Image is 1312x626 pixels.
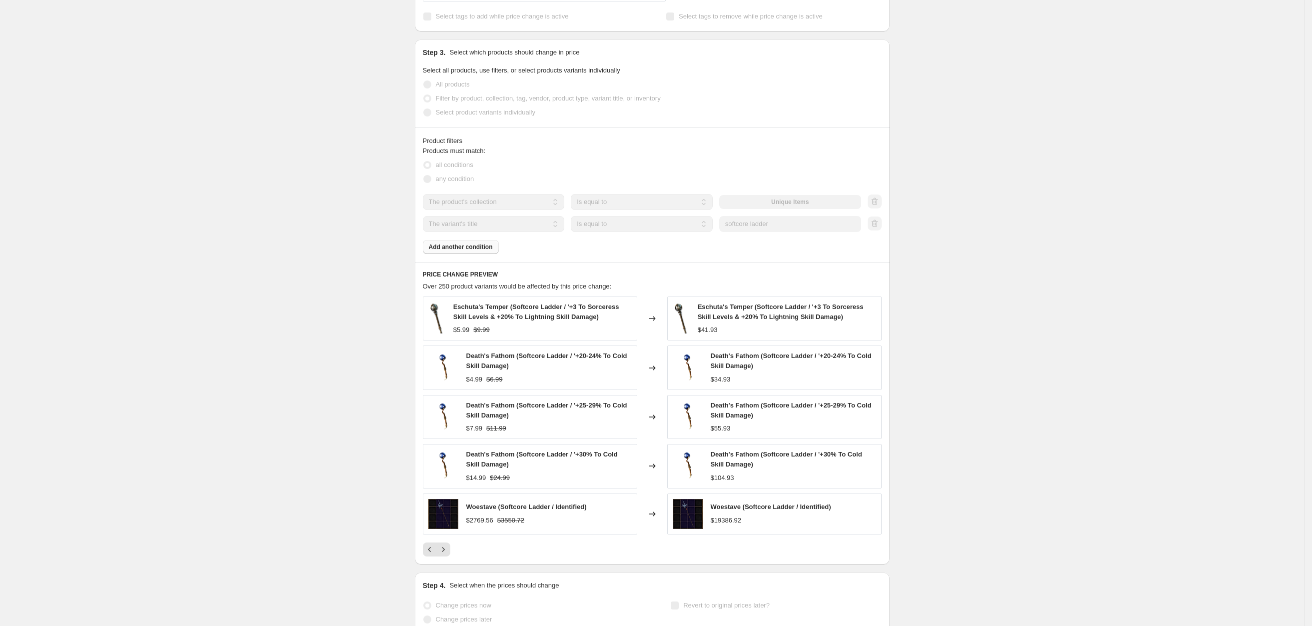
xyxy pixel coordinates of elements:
div: $2769.56 [466,515,493,525]
button: Previous [423,542,437,556]
strike: $11.99 [486,423,506,433]
div: $104.93 [711,473,734,483]
h2: Step 3. [423,47,446,57]
span: Select all products, use filters, or select products variants individually [423,66,620,74]
img: death-s-fathom-d2bits-50922_80x.png [428,353,458,383]
span: Filter by product, collection, tag, vendor, product type, variant title, or inventory [436,94,661,102]
div: Product filters [423,136,882,146]
span: any condition [436,175,474,182]
div: $41.93 [698,325,718,335]
span: Select product variants individually [436,108,535,116]
span: Eschuta's Temper (Softcore Ladder / '+3 To Sorceress Skill Levels & +20% To Lightning Skill Damage) [698,303,864,320]
div: $4.99 [466,374,483,384]
span: all conditions [436,161,473,168]
span: Select tags to add while price change is active [436,12,569,20]
span: Death's Fathom (Softcore Ladder / '+20-24% To Cold Skill Damage) [711,352,872,369]
p: Select which products should change in price [449,47,579,57]
h6: PRICE CHANGE PREVIEW [423,270,882,278]
span: Woestave (Softcore Ladder / Identified) [711,503,831,510]
button: Next [436,542,450,556]
span: Change prices later [436,615,492,623]
div: $14.99 [466,473,486,483]
div: $5.99 [453,325,470,335]
strike: $24.99 [490,473,510,483]
span: Death's Fathom (Softcore Ladder / '+25-29% To Cold Skill Damage) [466,401,627,419]
img: Screenshot001_23_cd946087-77d9-497d-80bf-bdfe932e8e96_80x.png [428,499,458,529]
span: All products [436,80,470,88]
img: death-s-fathom-d2bits-50922_80x.png [673,402,703,432]
img: sacred_globe_bfdcdff6-8017-4623-b54a-aeb9705835e9_80x.png [673,303,690,333]
strike: $6.99 [486,374,503,384]
h2: Step 4. [423,580,446,590]
strike: $9.99 [473,325,490,335]
span: Products must match: [423,147,486,154]
img: sacred_globe_bfdcdff6-8017-4623-b54a-aeb9705835e9_80x.png [428,303,445,333]
p: Select when the prices should change [449,580,559,590]
div: $7.99 [466,423,483,433]
nav: Pagination [423,542,450,556]
img: death-s-fathom-d2bits-50922_80x.png [428,451,458,481]
span: Death's Fathom (Softcore Ladder / '+30% To Cold Skill Damage) [711,450,862,468]
span: Woestave (Softcore Ladder / Identified) [466,503,587,510]
span: Death's Fathom (Softcore Ladder / '+25-29% To Cold Skill Damage) [711,401,872,419]
img: death-s-fathom-d2bits-50922_80x.png [673,451,703,481]
strike: $3550.72 [497,515,524,525]
span: Revert to original prices later? [683,601,770,609]
span: Death's Fathom (Softcore Ladder / '+20-24% To Cold Skill Damage) [466,352,627,369]
div: $34.93 [711,374,731,384]
span: Death's Fathom (Softcore Ladder / '+30% To Cold Skill Damage) [466,450,618,468]
span: Eschuta's Temper (Softcore Ladder / '+3 To Sorceress Skill Levels & +20% To Lightning Skill Damage) [453,303,619,320]
span: Over 250 product variants would be affected by this price change: [423,282,612,290]
img: Screenshot001_23_cd946087-77d9-497d-80bf-bdfe932e8e96_80x.png [673,499,703,529]
div: $19386.92 [711,515,741,525]
span: Select tags to remove while price change is active [679,12,823,20]
img: death-s-fathom-d2bits-50922_80x.png [428,402,458,432]
span: Change prices now [436,601,491,609]
img: death-s-fathom-d2bits-50922_80x.png [673,353,703,383]
div: $55.93 [711,423,731,433]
